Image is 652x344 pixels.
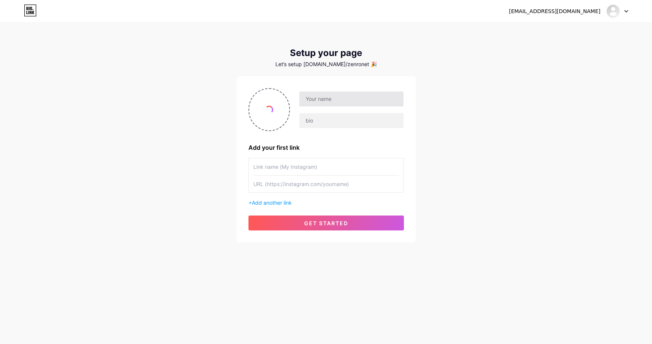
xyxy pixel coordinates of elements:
[299,113,403,128] input: bio
[253,158,399,175] input: Link name (My Instagram)
[606,4,620,18] img: zenronet
[299,92,403,106] input: Your name
[248,216,404,230] button: get started
[253,176,399,192] input: URL (https://instagram.com/yourname)
[248,199,404,207] div: +
[237,48,416,58] div: Setup your page
[304,220,348,226] span: get started
[237,61,416,67] div: Let’s setup [DOMAIN_NAME]/zenronet 🎉
[252,199,292,206] span: Add another link
[248,143,404,152] div: Add your first link
[509,7,600,15] div: [EMAIL_ADDRESS][DOMAIN_NAME]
